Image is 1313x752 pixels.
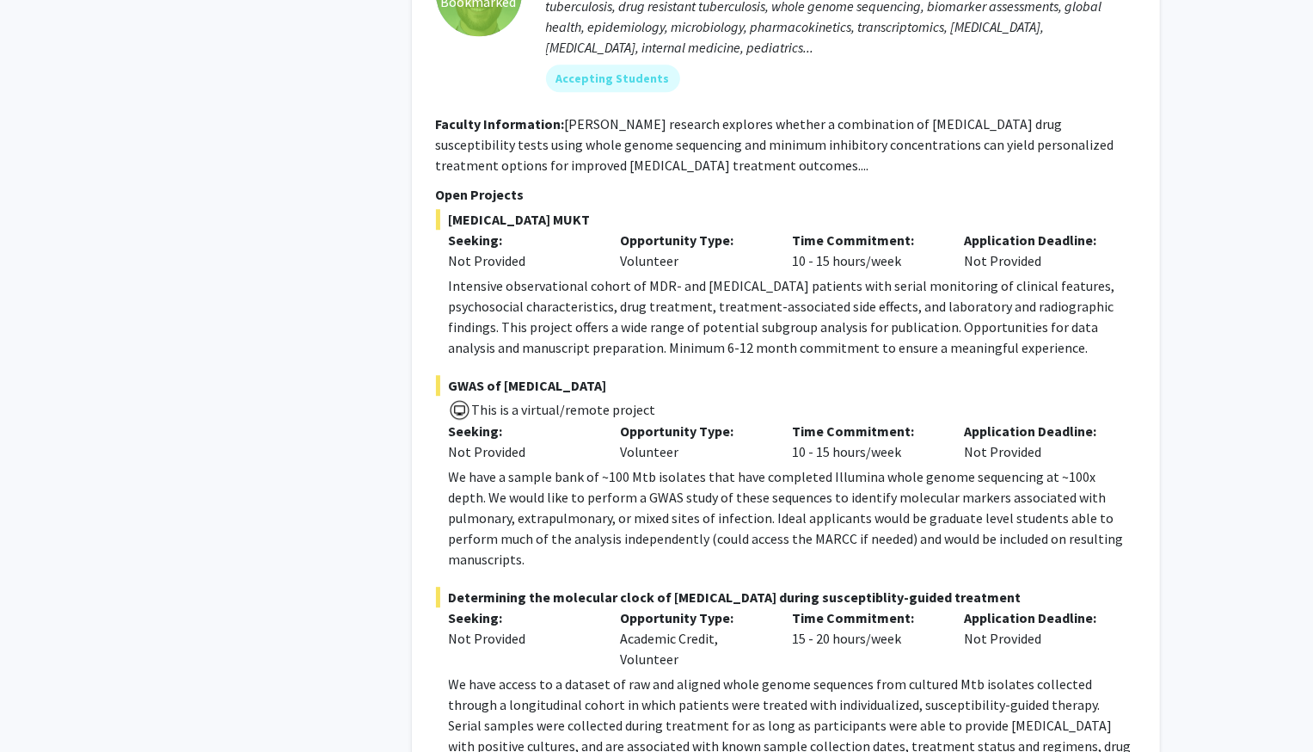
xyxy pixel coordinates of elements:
[607,421,779,462] div: Volunteer
[470,401,656,418] span: This is a virtual/remote project
[951,607,1123,669] div: Not Provided
[449,230,595,250] p: Seeking:
[620,607,766,628] p: Opportunity Type:
[436,375,1136,396] span: GWAS of [MEDICAL_DATA]
[779,607,951,669] div: 15 - 20 hours/week
[449,250,595,271] div: Not Provided
[620,230,766,250] p: Opportunity Type:
[951,230,1123,271] div: Not Provided
[546,65,680,92] mat-chip: Accepting Students
[436,184,1136,205] p: Open Projects
[951,421,1123,462] div: Not Provided
[779,230,951,271] div: 10 - 15 hours/week
[779,421,951,462] div: 10 - 15 hours/week
[449,421,595,441] p: Seeking:
[449,275,1136,358] p: Intensive observational cohort of MDR- and [MEDICAL_DATA] patients with serial monitoring of clin...
[792,421,938,441] p: Time Commitment:
[964,230,1110,250] p: Application Deadline:
[792,230,938,250] p: Time Commitment:
[436,587,1136,607] span: Determining the molecular clock of [MEDICAL_DATA] during susceptiblity-guided treatment
[449,441,595,462] div: Not Provided
[13,675,73,739] iframe: Chat
[607,607,779,669] div: Academic Credit, Volunteer
[449,466,1136,570] p: We have a sample bank of ~100 Mtb isolates that have completed Illumina whole genome sequencing a...
[964,421,1110,441] p: Application Deadline:
[607,230,779,271] div: Volunteer
[436,115,565,133] b: Faculty Information:
[449,607,595,628] p: Seeking:
[620,421,766,441] p: Opportunity Type:
[964,607,1110,628] p: Application Deadline:
[792,607,938,628] p: Time Commitment:
[436,209,1136,230] span: [MEDICAL_DATA] MUKT
[436,115,1114,174] fg-read-more: [PERSON_NAME] research explores whether a combination of [MEDICAL_DATA] drug susceptibility tests...
[449,628,595,649] div: Not Provided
